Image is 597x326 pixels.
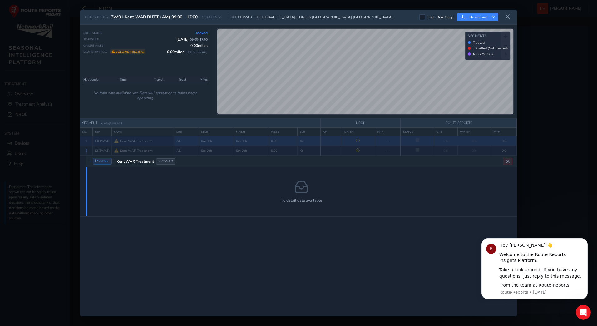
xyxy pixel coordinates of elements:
[120,139,153,143] span: Kent WAR Treatment
[320,128,341,136] th: AM
[320,118,400,128] th: NROL
[195,31,208,36] span: Booked
[234,136,269,146] td: 0m 0ch
[80,128,92,136] th: NO.
[457,128,491,136] th: WATER
[156,158,175,165] span: KKTWAR
[174,136,199,146] td: All
[174,128,199,136] th: LINE
[83,44,104,47] span: Circuit Miles
[298,128,321,136] th: ELR
[190,43,208,48] span: 0.00 miles
[118,76,140,83] th: Time
[85,139,87,143] span: 0
[114,159,154,164] span: Kent WAR Treatment
[83,76,118,83] th: Headcode
[234,146,269,156] td: 0m 0ch
[85,148,87,153] span: 1
[375,128,401,136] th: MPH
[473,40,485,45] span: Treated
[491,136,516,146] td: 0.0
[468,34,508,38] h4: Segments
[472,233,597,303] iframe: Intercom notifications message
[165,76,188,83] th: Treat
[140,76,165,83] th: Travel
[280,198,322,203] span: No detail data available
[199,128,234,136] th: START
[114,148,119,153] span: ⚠️
[174,146,199,156] td: All
[269,136,297,146] td: 0.00
[375,146,401,156] td: —
[92,146,111,156] td: KKTWAR
[473,46,508,51] span: Travelled (Not Treated)
[190,37,208,42] span: 09:00 - 17:00
[472,148,477,153] span: 0%
[401,128,434,136] th: STATUS
[341,128,375,136] th: WATER
[92,136,111,146] td: KKTWAR
[217,29,513,114] canvas: Map
[93,158,112,165] span: DETAIL
[443,139,448,143] span: 0%
[188,76,208,83] th: Miles
[576,305,591,320] iframe: Intercom live chat
[472,139,477,143] span: 0%
[329,139,333,143] span: —
[83,83,208,108] td: No train data available yet. Data will appear once trains begin operating.
[120,148,153,153] span: Kent WAR Treatment
[185,50,208,54] span: ( 0 % of circuit)
[234,128,269,136] th: FINISH
[375,136,401,146] td: —
[92,128,111,136] th: REF
[269,128,297,136] th: MILES
[473,52,493,57] span: No GPS Data
[114,138,119,143] span: ⚠️
[491,146,516,156] td: 0.0
[111,128,174,136] th: NAME
[83,37,99,41] span: Schedule
[100,121,122,125] span: (▲ = high risk site)
[83,49,146,54] span: Geometry Miles
[80,118,320,128] th: SEGMENT
[434,128,458,136] th: GPS
[503,158,512,165] button: Close detail view
[491,128,516,136] th: MPH
[329,148,333,153] span: —
[199,146,234,156] td: 0m 0ch
[298,146,321,156] td: Xx
[110,49,146,54] span: 2 geoms missing
[269,146,297,156] td: 0.00
[401,118,517,128] th: ROUTE REPORTS
[443,148,448,153] span: 0%
[199,136,234,146] td: 0m 0ch
[176,37,208,42] span: [DATE]
[167,49,208,54] span: 0.00 miles
[298,136,321,146] td: Xx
